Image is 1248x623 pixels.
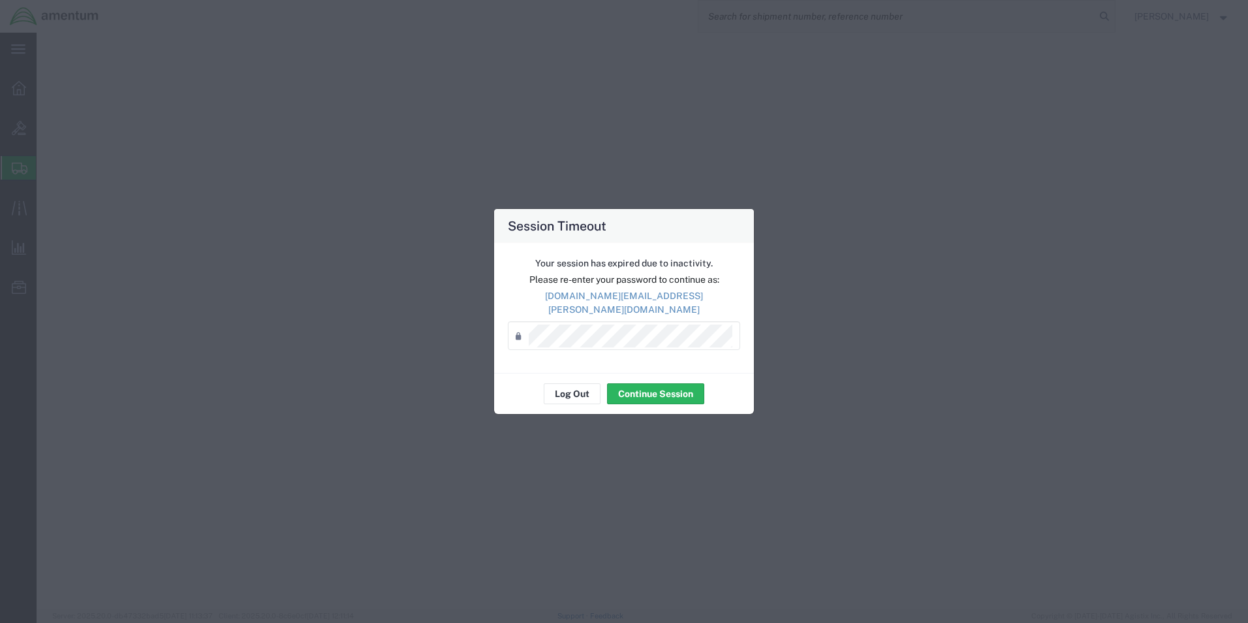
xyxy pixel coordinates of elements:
[508,273,740,287] p: Please re-enter your password to continue as:
[508,216,606,235] h4: Session Timeout
[544,383,601,404] button: Log Out
[508,289,740,317] p: [DOMAIN_NAME][EMAIL_ADDRESS][PERSON_NAME][DOMAIN_NAME]
[607,383,704,404] button: Continue Session
[508,257,740,270] p: Your session has expired due to inactivity.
